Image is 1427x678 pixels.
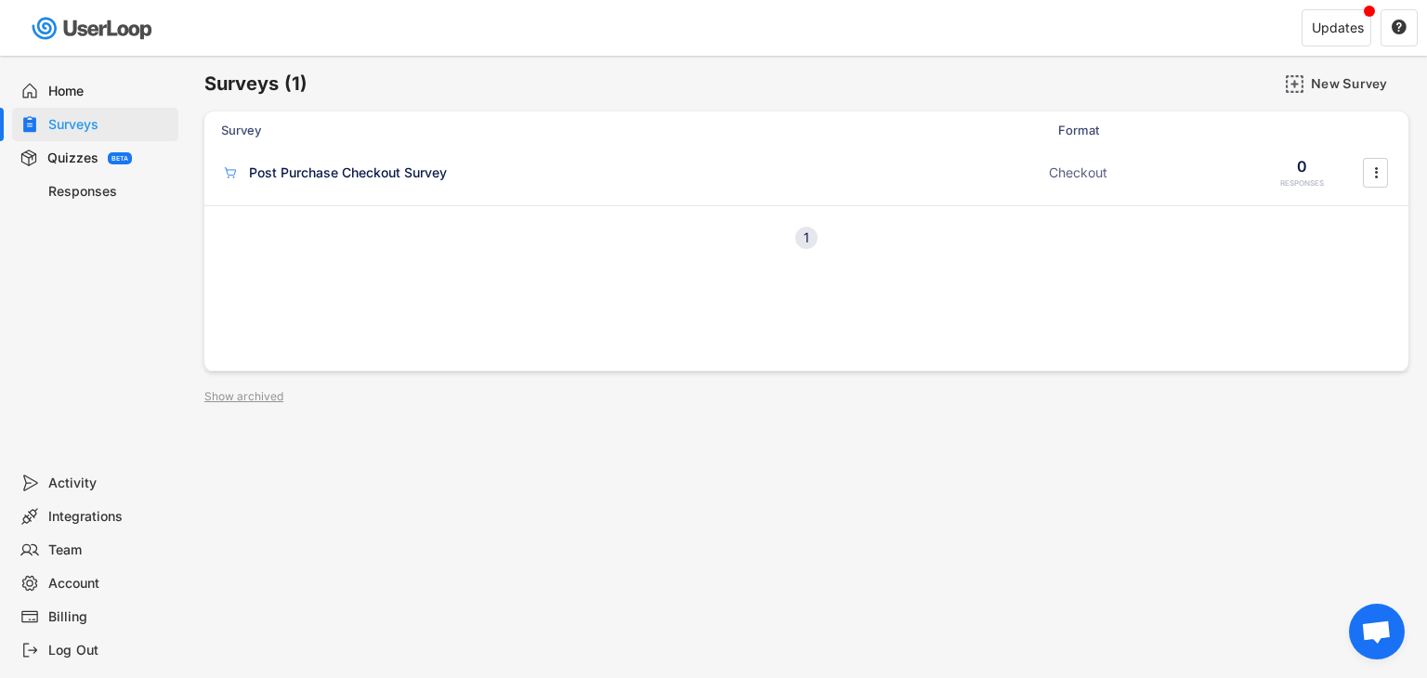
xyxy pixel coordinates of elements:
[1367,159,1385,187] button: 
[48,508,171,526] div: Integrations
[204,391,283,402] div: Show archived
[1297,156,1307,176] div: 0
[48,475,171,492] div: Activity
[47,150,98,167] div: Quizzes
[1049,163,1235,182] div: Checkout
[1374,163,1378,182] text: 
[48,183,171,201] div: Responses
[1058,122,1244,138] div: Format
[48,642,171,659] div: Log Out
[48,116,171,134] div: Surveys
[1392,19,1407,35] text: 
[795,231,818,244] div: 1
[1391,20,1407,36] button: 
[111,155,128,162] div: BETA
[28,9,159,47] img: userloop-logo-01.svg
[221,122,1047,138] div: Survey
[204,72,308,97] h6: Surveys (1)
[1280,178,1324,189] div: RESPONSES
[249,163,447,182] div: Post Purchase Checkout Survey
[1349,604,1405,659] div: Ouvrir le chat
[48,541,171,559] div: Team
[48,608,171,626] div: Billing
[1311,75,1404,92] div: New Survey
[1285,74,1304,94] img: AddMajor.svg
[48,575,171,593] div: Account
[1312,21,1364,34] div: Updates
[48,83,171,100] div: Home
